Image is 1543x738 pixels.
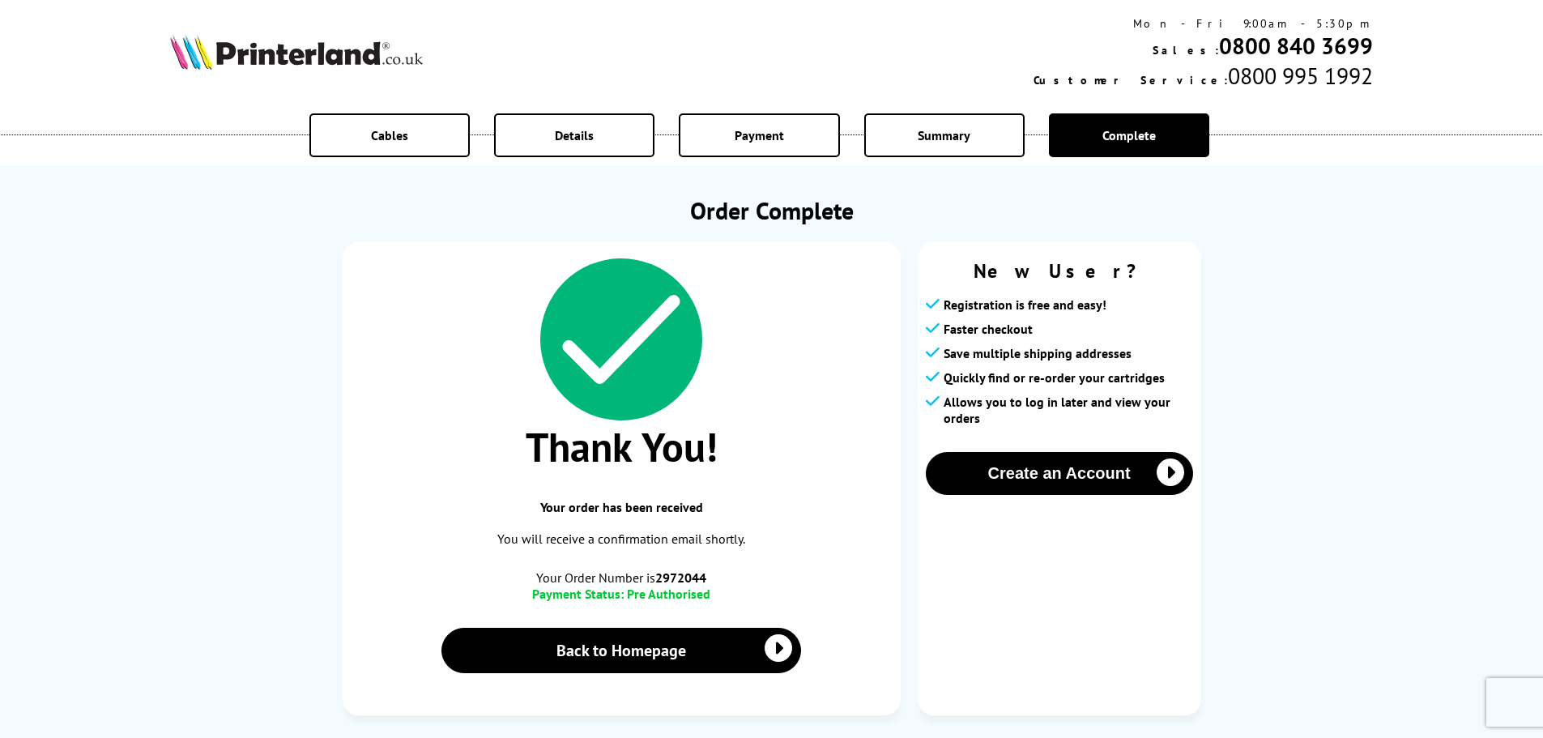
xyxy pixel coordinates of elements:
[944,345,1132,361] span: Save multiple shipping addresses
[359,569,884,586] span: Your Order Number is
[555,127,594,143] span: Details
[926,452,1193,495] button: Create an Account
[1034,16,1373,31] div: Mon - Fri 9:00am - 5:30pm
[1102,127,1156,143] span: Complete
[359,499,884,515] span: Your order has been received
[371,127,408,143] span: Cables
[1034,73,1228,87] span: Customer Service:
[944,321,1033,337] span: Faster checkout
[944,369,1165,386] span: Quickly find or re-order your cartridges
[1153,43,1219,58] span: Sales:
[918,127,970,143] span: Summary
[627,586,710,602] span: Pre Authorised
[359,528,884,550] p: You will receive a confirmation email shortly.
[532,586,624,602] span: Payment Status:
[441,628,802,673] a: Back to Homepage
[1219,31,1373,61] a: 0800 840 3699
[170,34,423,70] img: Printerland Logo
[343,194,1201,226] h1: Order Complete
[1228,61,1373,91] span: 0800 995 1992
[944,296,1106,313] span: Registration is free and easy!
[926,258,1193,284] span: New User?
[655,569,706,586] b: 2972044
[944,394,1193,426] span: Allows you to log in later and view your orders
[359,420,884,473] span: Thank You!
[735,127,784,143] span: Payment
